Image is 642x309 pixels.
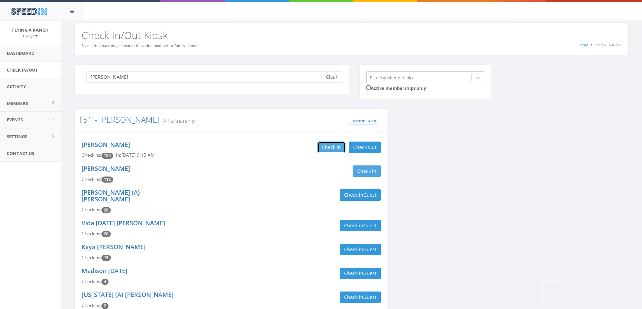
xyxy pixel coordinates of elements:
[366,85,371,90] input: Active memberships only
[7,150,34,156] span: Contact Us
[340,244,381,255] button: Check inGuest
[363,270,376,276] span: Guest
[8,5,50,17] img: speedin_logo.png
[340,268,381,279] button: Check inGuest
[160,117,195,124] small: A Partnership
[7,117,23,123] span: Events
[82,164,130,172] a: [PERSON_NAME]
[23,32,38,38] a: FlyingX
[7,133,27,140] span: Settings
[546,284,631,290] div: Success!
[82,278,101,284] span: Checkins:
[12,27,49,33] span: Flying X Ranch
[370,74,413,81] div: Filter by Membership
[82,255,101,261] span: Checkins:
[101,303,109,309] span: Checkin count
[630,282,633,288] button: ×
[363,294,376,300] span: Guest
[340,220,381,231] button: Check inGuest
[82,141,130,149] a: [PERSON_NAME]
[101,153,113,159] span: Checkin count
[82,291,174,299] a: [US_STATE] (A) [PERSON_NAME]
[353,165,381,177] button: Check in
[82,176,101,182] span: Checkins:
[363,222,376,229] span: Guest
[101,255,111,261] span: Checkin count
[101,207,111,213] span: Checkin count
[366,84,426,91] label: Active memberships only
[101,177,113,183] span: Checkin count
[82,188,140,203] a: [PERSON_NAME] (A) [PERSON_NAME]
[82,152,101,158] span: Checkins:
[86,71,327,83] input: Search a name to check in
[546,290,631,296] div: [PERSON_NAME] checked in.
[101,279,109,285] span: Checkin count
[82,243,146,251] a: Kaya [PERSON_NAME]
[82,43,197,48] small: Scan a fob, barcode, or search for a club member or family name.
[82,30,621,41] h2: Check In/Out Kiosk
[340,292,381,303] button: Check inGuest
[82,219,165,227] a: Vida [DATE] [PERSON_NAME]
[82,231,101,237] span: Checkins:
[82,302,101,308] span: Checkins:
[340,189,381,201] button: Check inGuest
[363,192,376,198] span: Guest
[578,42,588,47] a: Home
[116,152,155,158] span: In: [DATE] 9:15 AM
[7,100,28,106] span: Members
[78,114,160,125] a: 151 - [PERSON_NAME]
[23,33,38,38] small: FlyingX
[317,142,345,153] button: Check in
[349,142,381,153] button: Check Out
[322,71,342,83] button: Clear
[101,231,111,237] span: Checkin count
[348,118,379,125] a: Check In Guest
[82,267,127,275] a: Madison [DATE]
[596,42,621,47] span: Check-In Kiosk
[82,206,101,213] span: Checkins:
[363,246,376,253] span: Guest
